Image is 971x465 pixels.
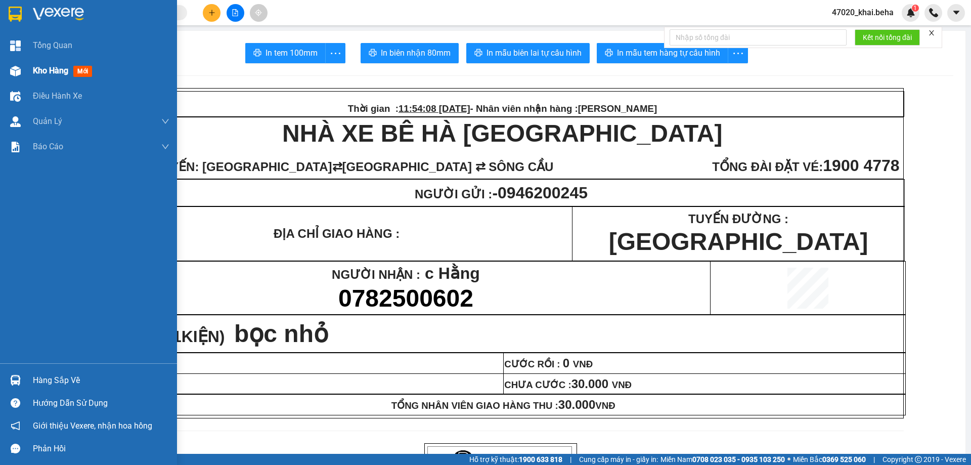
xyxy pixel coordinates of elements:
span: TỔNG ĐÀI ĐẶT VÉ: [712,160,823,174]
strong: 0369 525 060 [822,455,866,463]
button: printerIn tem 100mm [245,43,326,63]
span: Miền Bắc [793,454,866,465]
span: printer [253,49,261,58]
span: Kho hàng [33,66,68,75]
button: more [728,43,748,63]
span: 0782500602 [338,285,473,312]
span: [PERSON_NAME] [578,103,657,114]
span: message [11,444,20,453]
img: icon-new-feature [906,8,915,17]
span: 11:54:08 [DATE] [89,17,160,27]
span: In tem 100mm [266,47,318,59]
span: printer [605,49,613,58]
span: file-add [232,9,239,16]
span: caret-down [952,8,961,17]
span: down [161,117,169,125]
span: Thời gian : - Nhân viên nhận hàng : [348,103,657,114]
span: In mẫu biên lai tự cấu hình [487,47,582,59]
span: In mẫu tem hàng tự cấu hình [617,47,720,59]
span: 0 [563,356,569,370]
strong: 1900 633 818 [519,455,562,463]
button: file-add [227,4,244,22]
span: TUYẾN: [GEOGRAPHIC_DATA] [154,160,332,174]
span: more [326,47,345,60]
img: warehouse-icon [10,66,21,76]
button: printerIn biên nhận 80mm [361,43,459,63]
span: Thời gian : - Nhân viên nhận hàng : [38,17,268,38]
span: Tổng Quan [33,39,72,52]
span: close [928,29,935,36]
button: aim [250,4,268,22]
button: printerIn mẫu tem hàng tự cấu hình [597,43,728,63]
span: 1900 4778 [823,156,899,175]
span: [PERSON_NAME] [113,28,193,38]
span: Kết nối tổng đài [863,32,912,43]
sup: 1 [912,5,919,12]
span: KIỆN) [182,327,225,346]
span: printer [474,49,482,58]
strong: NHÀ XE BÊ HÀ [GEOGRAPHIC_DATA] [282,120,722,147]
span: copyright [915,456,922,463]
span: Quản Lý [33,115,62,128]
span: aim [255,9,262,16]
button: caret-down [947,4,965,22]
img: warehouse-icon [10,91,21,102]
img: dashboard-icon [10,40,21,51]
span: VNĐ [569,359,593,369]
span: bọc nhỏ [234,320,328,347]
span: ⇄ [332,160,342,174]
span: c Hằng [425,264,480,282]
span: Giới thiệu Vexere, nhận hoa hồng [33,419,152,432]
div: Phản hồi [33,441,169,456]
img: warehouse-icon [10,116,21,127]
span: VNĐ [608,379,632,390]
span: TỔNG NHÂN VIÊN GIAO HÀNG THU : [391,400,615,411]
span: 1 [913,5,917,12]
span: In biên nhận 80mm [381,47,451,59]
span: down [161,143,169,151]
span: plus [208,9,215,16]
span: VNĐ [558,400,615,411]
strong: ĐỊA CHỈ GIAO HÀNG : [274,227,400,240]
span: mới [73,66,92,77]
span: ⚪️ [787,457,790,461]
button: Kết nối tổng đài [855,29,920,46]
span: 11:54:08 [DATE] [399,103,470,114]
span: 30.000 [571,377,608,391]
img: solution-icon [10,142,21,152]
span: Cung cấp máy in - giấy in: [579,454,658,465]
span: [GEOGRAPHIC_DATA] [609,228,868,255]
button: printerIn mẫu biên lai tự cấu hình [466,43,590,63]
span: Hỗ trợ kỹ thuật: [469,454,562,465]
span: NGƯỜI NHẬN : [332,268,420,281]
span: Miền Nam [660,454,785,465]
img: phone-icon [929,8,938,17]
span: question-circle [11,398,20,408]
button: plus [203,4,220,22]
span: printer [369,49,377,58]
span: | [570,454,571,465]
span: 30.000 [558,398,595,411]
span: TUYẾN ĐƯỜNG : [688,212,788,226]
button: more [325,43,345,63]
span: 0946200245 [498,184,588,202]
div: Hàng sắp về [33,373,169,388]
span: CHƯA CƯỚC : [504,379,632,390]
span: | [873,454,875,465]
span: CƯỚC RỒI : [504,359,593,369]
img: warehouse-icon [10,375,21,386]
span: Báo cáo [33,140,63,153]
span: 47020_khai.beha [824,6,902,19]
span: notification [11,421,20,431]
input: Nhập số tổng đài [670,29,847,46]
span: NGƯỜI GỬI : [415,187,591,201]
span: [GEOGRAPHIC_DATA] ⇄ SÔNG CẦU [342,160,554,174]
span: - [492,184,588,202]
img: logo-vxr [9,7,22,22]
div: Hướng dẫn sử dụng [33,396,169,411]
span: more [728,47,747,60]
span: Điều hành xe [33,90,82,102]
strong: 0708 023 035 - 0935 103 250 [692,455,785,463]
